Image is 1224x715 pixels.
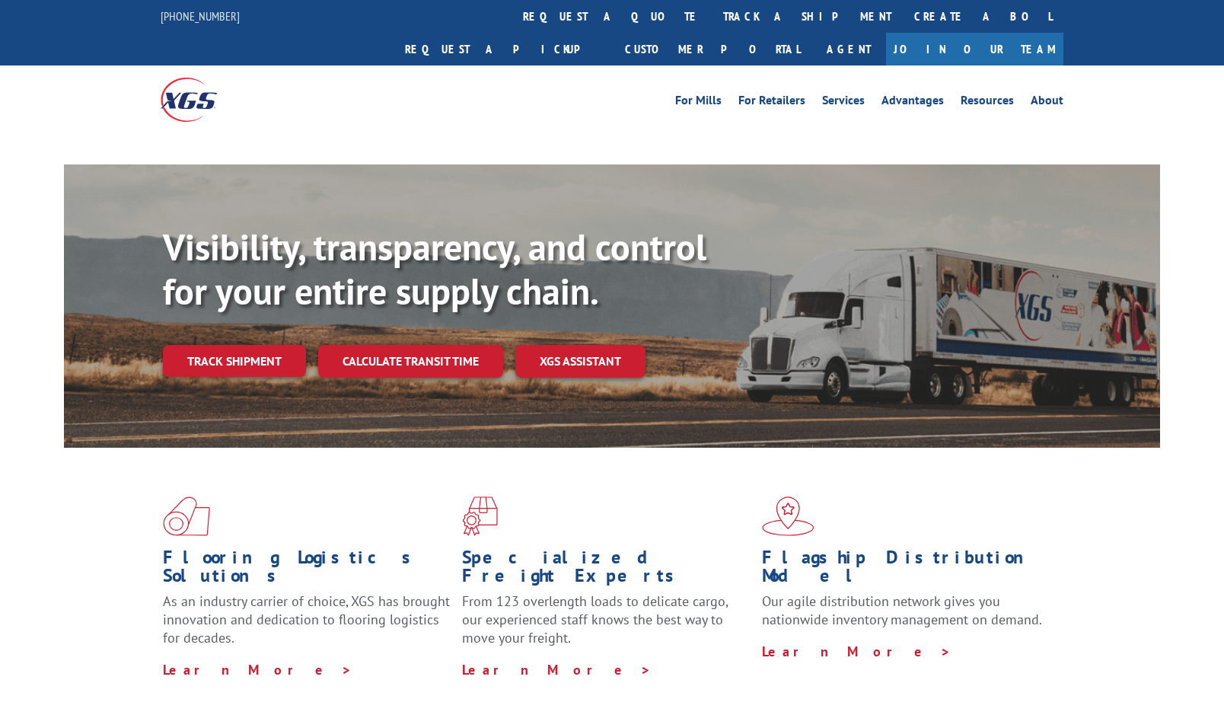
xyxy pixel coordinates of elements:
a: Learn More > [163,661,352,678]
b: Visibility, transparency, and control for your entire supply chain. [163,223,706,314]
a: Learn More > [462,661,652,678]
img: xgs-icon-total-supply-chain-intelligence-red [163,496,210,536]
a: Advantages [881,94,944,111]
h1: Flooring Logistics Solutions [163,548,451,592]
span: Our agile distribution network gives you nationwide inventory management on demand. [762,592,1042,628]
a: Track shipment [163,345,306,377]
a: Request a pickup [394,33,614,65]
a: Agent [811,33,886,65]
h1: Specialized Freight Experts [462,548,750,592]
a: Resources [961,94,1014,111]
h1: Flagship Distribution Model [762,548,1050,592]
a: Learn More > [762,643,951,660]
p: From 123 overlength loads to delicate cargo, our experienced staff knows the best way to move you... [462,592,750,660]
a: About [1031,94,1063,111]
a: For Retailers [738,94,805,111]
a: [PHONE_NUMBER] [161,8,240,24]
a: Customer Portal [614,33,811,65]
a: For Mills [675,94,722,111]
span: As an industry carrier of choice, XGS has brought innovation and dedication to flooring logistics... [163,592,450,646]
a: XGS ASSISTANT [515,345,645,378]
a: Calculate transit time [318,345,503,378]
img: xgs-icon-flagship-distribution-model-red [762,496,814,536]
a: Services [822,94,865,111]
a: Join Our Team [886,33,1063,65]
img: xgs-icon-focused-on-flooring-red [462,496,498,536]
